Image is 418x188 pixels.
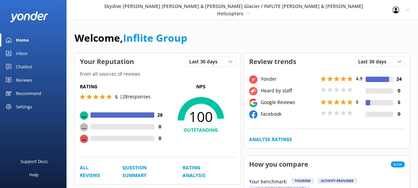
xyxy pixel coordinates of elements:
[259,99,319,106] div: Google Reviews
[393,75,405,83] h4: 24
[80,164,107,179] a: All Reviews
[356,99,358,105] span: 5
[16,33,29,47] div: Home
[393,87,405,94] h4: 0
[115,94,118,100] span: 5
[120,93,151,100] p: | 28 responses
[356,75,362,82] span: 4.9
[259,75,319,83] div: Yonder
[318,178,357,183] div: Activity Provider
[166,108,236,125] span: 100
[16,60,32,73] div: Chatbot
[259,110,319,118] div: Facebook
[391,161,405,167] span: New
[104,3,363,17] span: Skydive [PERSON_NAME] [PERSON_NAME] & [PERSON_NAME] Glacier / INFLITE [PERSON_NAME] & [PERSON_NAM...
[249,178,287,186] p: Your benchmark:
[16,73,32,87] div: Reviews
[249,136,292,143] a: Analyse Ratings
[244,53,301,70] h3: Review trends
[75,70,241,78] p: From all sources of reviews
[166,83,236,90] p: NPS
[16,87,41,100] div: Recommend
[74,30,187,46] h1: Welcome,
[29,168,39,181] div: Help
[291,178,314,183] div: Tourism
[16,100,32,113] div: Settings
[358,58,390,65] span: Last 30 days
[183,164,221,179] a: Rating Analysis
[10,11,48,22] img: yonder-white-logo.png
[393,110,405,118] h4: 0
[189,58,221,65] span: Last 30 days
[154,111,166,119] h4: 28
[154,135,166,142] h4: 0
[393,99,405,106] h4: 5
[259,87,319,94] div: Heard by staff
[80,83,166,90] h5: Rating
[75,53,139,70] h3: Your Reputation
[244,156,313,173] h3: How you compare
[16,47,28,60] div: Inbox
[166,126,236,134] h4: OUTSTANDING
[122,164,168,179] a: Question Summary
[154,123,166,130] h4: 0
[123,31,187,45] a: Inflite Group
[21,155,48,168] div: Support Docs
